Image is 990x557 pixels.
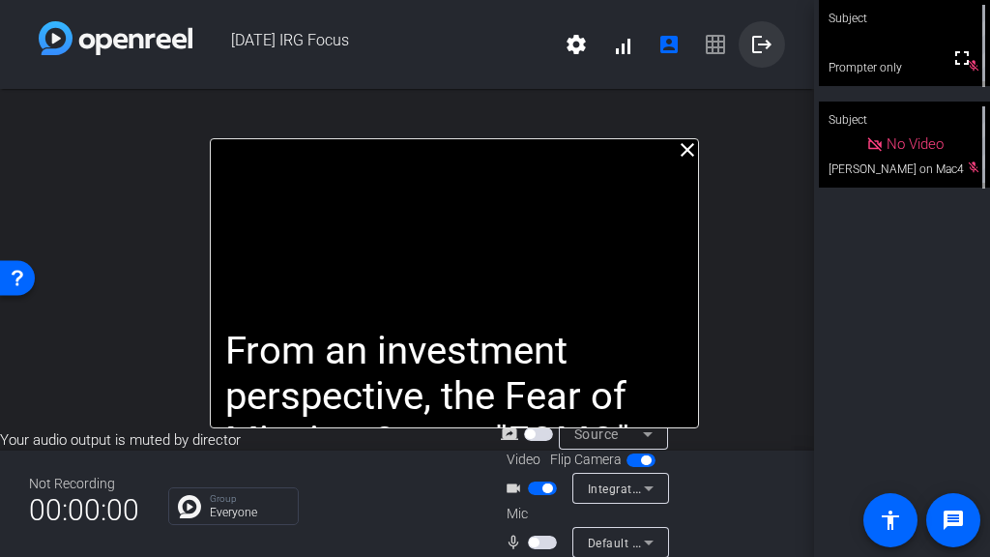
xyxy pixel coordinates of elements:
[676,138,699,161] mat-icon: close
[550,450,622,470] span: Flip Camera
[950,46,974,70] mat-icon: fullscreen
[750,33,773,56] mat-icon: logout
[487,504,681,524] div: Mic
[588,481,765,496] span: Integrated Camera (04f2:b6d0)
[192,21,553,68] span: [DATE] IRG Focus
[505,477,528,500] mat-icon: videocam_outline
[887,135,944,153] span: No Video
[29,474,139,494] div: Not Recording
[574,426,619,442] span: Source
[588,535,962,550] span: Default - Microphone (HP USB-C Dock Audio Headset) (03f0:056b)
[210,494,288,504] p: Group
[505,531,528,554] mat-icon: mic_none
[39,21,192,55] img: white-gradient.svg
[657,33,681,56] mat-icon: account_box
[29,486,139,534] span: 00:00:00
[879,509,902,532] mat-icon: accessibility
[501,423,524,446] mat-icon: screen_share_outline
[178,495,201,518] img: Chat Icon
[819,102,990,138] div: Subject
[210,507,288,518] p: Everyone
[942,509,965,532] mat-icon: message
[507,450,540,470] span: Video
[599,21,646,68] button: signal_cellular_alt
[565,33,588,56] mat-icon: settings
